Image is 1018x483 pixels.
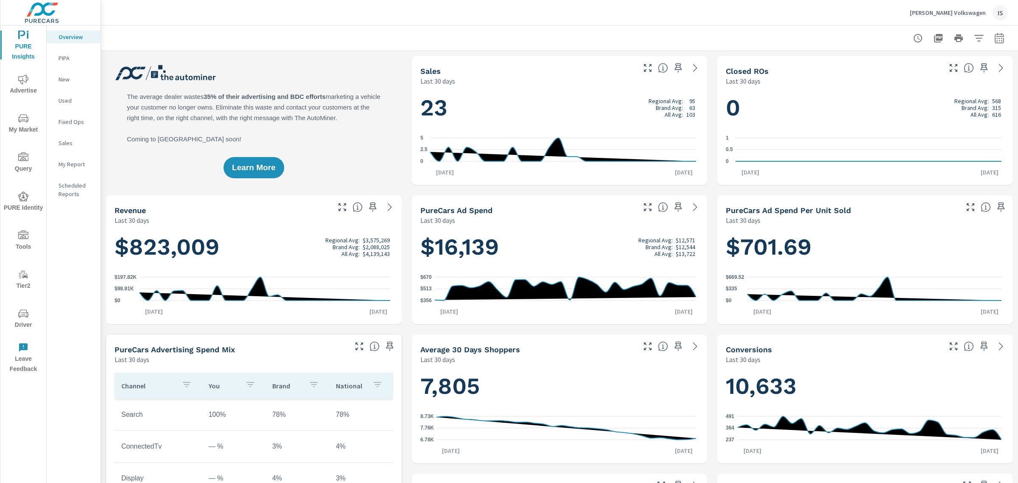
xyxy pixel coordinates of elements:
p: 63 [689,104,695,111]
p: 95 [689,98,695,104]
p: Fixed Ops [59,118,94,126]
p: $12,544 [676,244,695,250]
text: 364 [726,425,734,431]
a: See more details in report [688,61,702,75]
span: Save this to your personalized report [671,200,685,214]
h5: Sales [420,67,441,76]
div: PIPA [47,52,101,65]
a: See more details in report [383,200,397,214]
p: New [59,75,94,84]
h5: PureCars Ad Spend [420,206,492,215]
text: 6.78K [420,437,434,443]
span: PURE Insights [3,30,44,62]
p: [DATE] [975,168,1004,177]
text: $513 [420,286,432,292]
p: All Avg: [970,111,989,118]
div: IS [993,5,1008,20]
text: 0 [726,158,729,164]
p: [DATE] [738,446,767,455]
span: Total sales revenue over the selected date range. [Source: This data is sourced from the dealer’s... [352,202,363,212]
span: A rolling 30 day total of daily Shoppers on the dealership website, averaged over the selected da... [658,341,668,351]
button: Print Report [950,30,967,47]
div: Scheduled Reports [47,179,101,200]
h1: $823,009 [115,233,393,261]
p: All Avg: [341,250,360,257]
text: $670 [420,274,432,280]
text: 1 [726,135,729,141]
span: Save this to your personalized report [366,200,380,214]
text: $197.82K [115,274,137,280]
td: 4% [329,436,393,457]
p: [DATE] [434,307,464,316]
p: Last 30 days [726,215,761,225]
p: [DATE] [669,446,699,455]
p: $12,571 [676,237,695,244]
button: Make Fullscreen [641,200,654,214]
td: Search [115,404,202,425]
td: — % [202,436,266,457]
h5: Conversions [726,345,772,354]
p: Regional Avg: [325,237,360,244]
span: Number of vehicles sold by the dealership over the selected date range. [Source: This data is sou... [658,63,668,73]
text: $98.91K [115,286,134,292]
p: [DATE] [669,168,699,177]
text: 2.5 [420,147,428,153]
p: All Avg: [665,111,683,118]
p: 616 [992,111,1001,118]
p: Last 30 days [726,354,761,365]
p: Last 30 days [115,354,149,365]
p: [DATE] [436,446,466,455]
div: Fixed Ops [47,115,101,128]
h5: Closed ROs [726,67,769,76]
div: Used [47,94,101,107]
p: Regional Avg: [649,98,683,104]
p: Last 30 days [420,215,455,225]
a: See more details in report [688,340,702,353]
p: National [336,382,366,390]
button: Make Fullscreen [641,340,654,353]
text: 7.76K [420,425,434,431]
button: Apply Filters [970,30,987,47]
h1: $16,139 [420,233,699,261]
td: 78% [266,404,329,425]
a: See more details in report [994,61,1008,75]
text: 8.73K [420,413,434,419]
h1: 0 [726,93,1004,122]
span: Advertise [3,74,44,96]
text: 0.5 [726,147,733,153]
text: 237 [726,437,734,443]
h5: Average 30 Days Shoppers [420,345,520,354]
p: Regional Avg: [954,98,989,104]
p: Channel [121,382,175,390]
p: Brand Avg: [656,104,683,111]
h1: 7,805 [420,372,699,401]
h5: Revenue [115,206,146,215]
span: Save this to your personalized report [671,61,685,75]
p: You [209,382,238,390]
div: Sales [47,137,101,149]
button: Make Fullscreen [947,340,960,353]
p: [DATE] [736,168,765,177]
a: See more details in report [688,200,702,214]
span: Save this to your personalized report [977,340,991,353]
td: 100% [202,404,266,425]
span: Driver [3,309,44,330]
span: Average cost of advertising per each vehicle sold at the dealer over the selected date range. The... [981,202,991,212]
p: Brand Avg: [646,244,673,250]
h1: 23 [420,93,699,122]
div: Overview [47,31,101,43]
text: $0 [726,298,732,303]
p: Used [59,96,94,105]
p: 103 [686,111,695,118]
td: ConnectedTv [115,436,202,457]
td: 3% [266,436,329,457]
span: This table looks at how you compare to the amount of budget you spend per channel as opposed to y... [369,341,380,351]
span: Leave Feedback [3,343,44,374]
p: Last 30 days [420,76,455,86]
button: Make Fullscreen [947,61,960,75]
span: Save this to your personalized report [671,340,685,353]
p: [DATE] [364,307,393,316]
p: 315 [992,104,1001,111]
text: 5 [420,135,423,141]
span: Tier2 [3,270,44,291]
